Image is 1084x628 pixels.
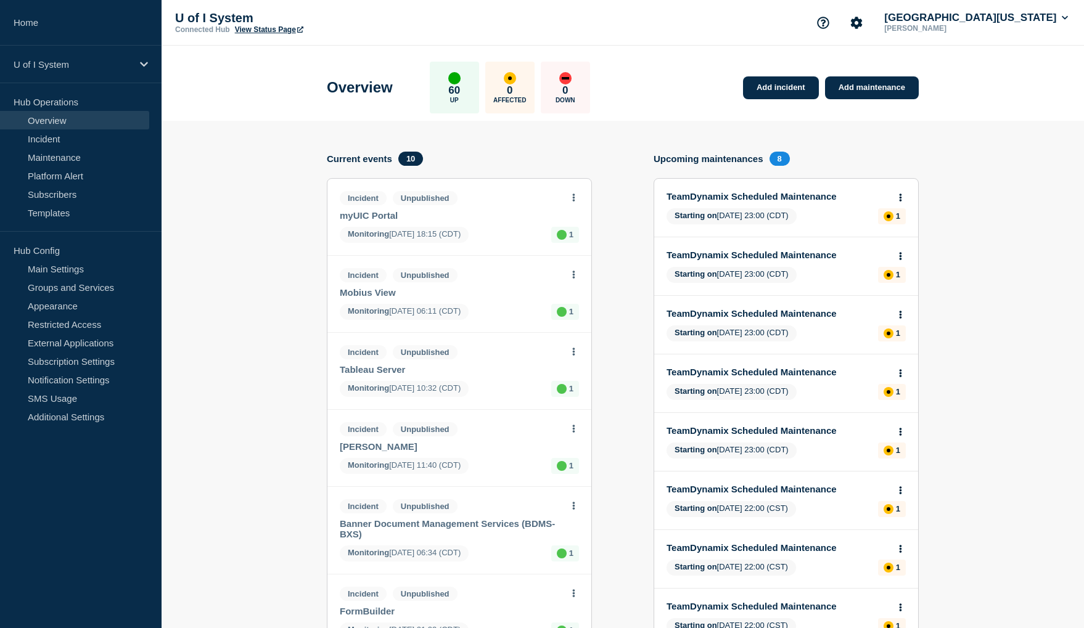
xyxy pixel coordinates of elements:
[340,345,387,359] span: Incident
[504,72,516,84] div: affected
[340,210,562,221] a: myUIC Portal
[667,560,796,576] span: [DATE] 22:00 (CST)
[667,501,796,517] span: [DATE] 22:00 (CST)
[340,587,387,601] span: Incident
[569,384,573,393] p: 1
[884,563,893,573] div: affected
[667,325,797,341] span: [DATE] 23:00 (CDT)
[667,367,889,377] a: TeamDynamix Scheduled Maintenance
[896,211,900,221] p: 1
[348,306,389,316] span: Monitoring
[654,153,763,164] h4: Upcoming maintenances
[896,328,900,338] p: 1
[675,386,717,396] span: Starting on
[667,308,889,319] a: TeamDynamix Scheduled Maintenance
[557,230,567,240] div: up
[770,152,790,166] span: 8
[348,229,389,239] span: Monitoring
[667,191,889,202] a: TeamDynamix Scheduled Maintenance
[675,211,717,220] span: Starting on
[884,211,893,221] div: affected
[844,10,869,36] button: Account settings
[393,499,458,513] span: Unpublished
[884,504,893,514] div: affected
[884,387,893,397] div: affected
[235,25,303,34] a: View Status Page
[398,152,423,166] span: 10
[327,153,392,164] h4: Current events
[667,250,889,260] a: TeamDynamix Scheduled Maintenance
[557,461,567,471] div: up
[884,446,893,455] div: affected
[569,548,573,558] p: 1
[667,384,797,400] span: [DATE] 23:00 (CDT)
[569,461,573,470] p: 1
[896,563,900,572] p: 1
[448,84,460,97] p: 60
[667,208,797,224] span: [DATE] 23:00 (CDT)
[393,345,458,359] span: Unpublished
[450,97,459,104] p: Up
[393,268,458,282] span: Unpublished
[882,24,1010,33] p: [PERSON_NAME]
[667,267,797,283] span: [DATE] 23:00 (CDT)
[393,422,458,436] span: Unpublished
[393,191,458,205] span: Unpublished
[340,191,387,205] span: Incident
[667,425,889,436] a: TeamDynamix Scheduled Maintenance
[675,328,717,337] span: Starting on
[743,76,819,99] a: Add incident
[327,79,393,96] h1: Overview
[448,72,461,84] div: up
[557,307,567,317] div: up
[675,504,717,513] span: Starting on
[340,381,469,397] span: [DATE] 10:32 (CDT)
[493,97,526,104] p: Affected
[667,484,889,494] a: TeamDynamix Scheduled Maintenance
[896,504,900,513] p: 1
[569,230,573,239] p: 1
[348,548,389,557] span: Monitoring
[667,542,889,553] a: TeamDynamix Scheduled Maintenance
[340,227,469,243] span: [DATE] 18:15 (CDT)
[340,499,387,513] span: Incident
[667,442,797,459] span: [DATE] 23:00 (CDT)
[556,97,575,104] p: Down
[340,458,469,474] span: [DATE] 11:40 (CDT)
[667,601,889,611] a: TeamDynamix Scheduled Maintenance
[175,25,230,34] p: Connected Hub
[884,270,893,280] div: affected
[675,562,717,571] span: Starting on
[675,269,717,279] span: Starting on
[348,383,389,393] span: Monitoring
[340,545,469,561] span: [DATE] 06:34 (CDT)
[340,304,469,320] span: [DATE] 06:11 (CDT)
[340,287,562,298] a: Mobius View
[175,11,422,25] p: U of I System
[562,84,568,97] p: 0
[340,606,562,616] a: FormBuilder
[810,10,836,36] button: Support
[896,446,900,455] p: 1
[825,76,919,99] a: Add maintenance
[557,548,567,558] div: up
[340,422,387,436] span: Incident
[348,460,389,470] span: Monitoring
[340,268,387,282] span: Incident
[393,587,458,601] span: Unpublished
[340,518,562,539] a: Banner Document Management Services (BDMS-BXS)
[569,307,573,316] p: 1
[896,270,900,279] p: 1
[559,72,572,84] div: down
[557,384,567,394] div: up
[896,387,900,396] p: 1
[884,328,893,338] div: affected
[14,59,132,70] p: U of I System
[675,445,717,454] span: Starting on
[340,364,562,375] a: Tableau Server
[340,441,562,452] a: [PERSON_NAME]
[882,12,1070,24] button: [GEOGRAPHIC_DATA][US_STATE]
[507,84,512,97] p: 0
